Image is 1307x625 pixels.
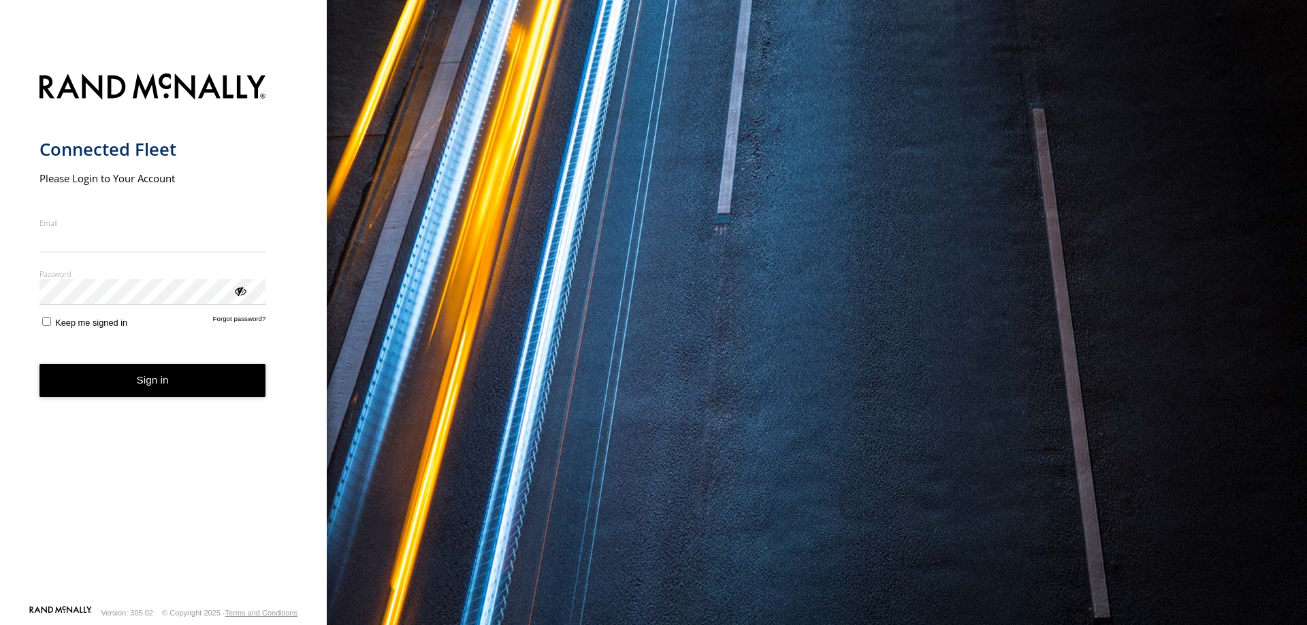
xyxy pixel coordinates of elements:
[39,269,266,279] label: Password
[39,65,288,605] form: main
[39,171,266,185] h2: Please Login to Your Account
[39,364,266,397] button: Sign in
[39,218,266,228] label: Email
[39,138,266,161] h1: Connected Fleet
[162,609,297,617] div: © Copyright 2025 -
[29,606,92,620] a: Visit our Website
[233,284,246,297] div: ViewPassword
[39,71,266,105] img: Rand McNally
[55,318,127,328] span: Keep me signed in
[213,315,266,328] a: Forgot password?
[225,609,297,617] a: Terms and Conditions
[42,317,51,326] input: Keep me signed in
[101,609,153,617] div: Version: 305.02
